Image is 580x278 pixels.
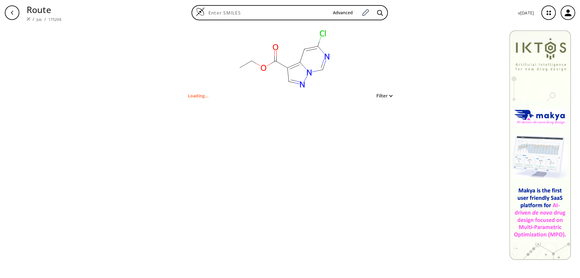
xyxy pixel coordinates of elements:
[223,25,344,92] svg: CCOC(=O)C=1C=NN2C=NC(Cl)=CC12
[27,17,30,21] img: Spaya logo
[328,7,358,18] button: Advanced
[33,16,34,22] li: /
[205,10,328,16] input: Enter SMILES
[37,17,42,22] a: Job
[373,93,392,98] button: Filter
[196,7,205,16] img: Logo Spaya
[44,16,46,22] li: /
[518,10,534,16] p: v [DATE]
[188,93,209,99] p: Loading...
[48,17,61,22] a: 175298
[27,3,61,16] p: Route
[509,30,571,260] img: Banner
